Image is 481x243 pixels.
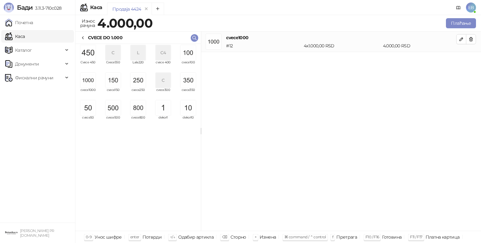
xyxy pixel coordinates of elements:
div: 4 x 1.000,00 RSD [303,42,382,49]
strong: 4.000,00 [97,15,153,31]
button: remove [142,6,150,12]
img: Slika [181,73,196,88]
span: 3.11.3-710c028 [33,5,61,11]
span: Cvece 450 [78,61,98,70]
div: Каса [90,5,102,10]
img: Slika [181,100,196,115]
span: cvece800 [128,116,148,125]
div: C [156,73,171,88]
div: Сторно [230,233,246,241]
span: cvece50 [78,116,98,125]
span: cvece1000 [78,88,98,98]
span: dekor10 [178,116,198,125]
div: Измена [260,233,276,241]
h4: cvece1000 [226,34,456,41]
div: Унос шифре [95,233,122,241]
div: Платна картица [426,233,460,241]
img: Slika [106,73,121,88]
span: cvece300 [153,88,173,98]
div: Продаја 4424 [112,6,141,13]
span: cvece500 [103,116,123,125]
button: Add tab [152,3,164,15]
span: Lala220 [128,61,148,70]
a: Почетна [5,16,33,29]
span: ⌫ [222,235,227,239]
small: [PERSON_NAME] PR [DOMAIN_NAME] [20,229,54,238]
span: cvece 400 [153,61,173,70]
img: 64x64-companyLogo-0e2e8aaa-0bd2-431b-8613-6e3c65811325.png [5,227,18,239]
a: Каса [5,30,25,43]
button: Плаћање [446,18,476,28]
span: dekor1 [153,116,173,125]
div: L [131,45,146,60]
span: cvece250 [128,88,148,98]
img: Slika [156,100,171,115]
img: Slika [131,100,146,115]
span: F10 / F16 [365,235,379,239]
span: ⌘ command / ⌃ control [284,235,326,239]
img: Slika [80,100,96,115]
div: C [106,45,121,60]
span: 0-9 [86,235,91,239]
span: enter [130,235,139,239]
img: Slika [181,45,196,60]
div: Готовина [382,233,401,241]
span: + [255,235,256,239]
span: cvece350 [178,88,198,98]
span: cvece100 [178,61,198,70]
span: cvece150 [103,88,123,98]
span: Каталог [15,44,32,56]
img: Slika [106,100,121,115]
div: # 12 [225,42,303,49]
span: Фискални рачуни [15,71,53,84]
span: ↑/↓ [170,235,175,239]
div: 4.000,00 RSD [382,42,458,49]
div: Претрага [336,233,357,241]
div: Одабир артикла [178,233,214,241]
span: F11 / F17 [410,235,422,239]
div: Потврди [142,233,162,241]
img: Slika [131,73,146,88]
img: Slika [80,45,96,60]
div: Износ рачуна [79,17,96,29]
span: Бади [17,4,33,11]
span: Документи [15,58,39,70]
div: grid [75,44,201,231]
span: f [332,235,333,239]
img: Logo [4,3,14,13]
span: Cvece550 [103,61,123,70]
div: CVECE DO 1.000 [88,34,122,41]
span: EB [466,3,476,13]
img: Slika [80,73,96,88]
a: Документација [453,3,463,13]
div: C4 [156,45,171,60]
